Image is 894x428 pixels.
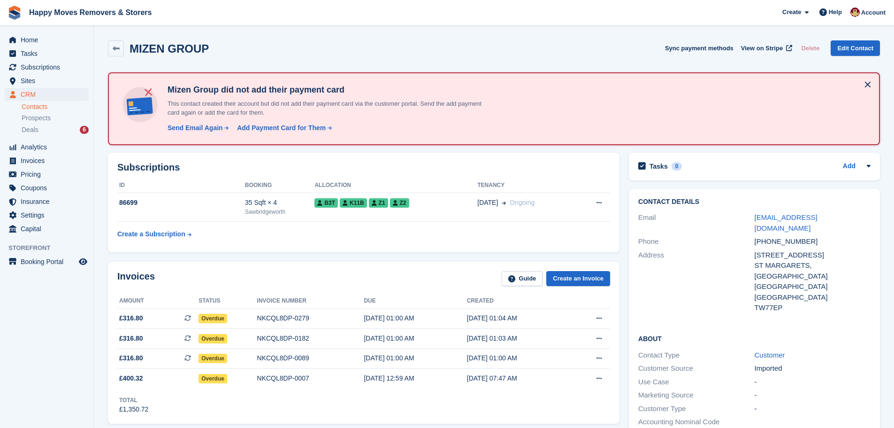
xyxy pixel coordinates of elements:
[164,85,492,95] h4: Mizen Group did not add their payment card
[21,209,77,222] span: Settings
[831,40,880,56] a: Edit Contact
[755,292,871,303] div: [GEOGRAPHIC_DATA]
[861,8,886,17] span: Account
[117,198,245,208] div: 86699
[638,250,754,313] div: Address
[502,271,543,287] a: Guide
[257,353,364,363] div: NKCQL8DP-0089
[364,294,466,309] th: Due
[390,198,409,208] span: Z2
[755,363,871,374] div: Imported
[364,353,466,363] div: [DATE] 01:00 AM
[755,236,871,247] div: [PHONE_NUMBER]
[257,374,364,383] div: NKCQL8DP-0007
[117,226,191,243] a: Create a Subscription
[314,198,338,208] span: B3T
[21,255,77,268] span: Booking Portal
[77,256,89,267] a: Preview store
[8,6,22,20] img: stora-icon-8386f47178a22dfd0bd8f6a31ec36ba5ce8667c1dd55bd0f319d3a0aa187defe.svg
[199,354,227,363] span: Overdue
[245,198,314,208] div: 35 Sqft × 4
[199,294,257,309] th: Status
[22,125,38,134] span: Deals
[665,40,734,56] button: Sync payment methods
[314,178,477,193] th: Allocation
[237,123,326,133] div: Add Payment Card for Them
[119,334,143,343] span: £316.80
[21,168,77,181] span: Pricing
[638,390,754,401] div: Marketing Source
[80,126,89,134] div: 6
[741,44,783,53] span: View on Stripe
[755,250,871,261] div: [STREET_ADDRESS]
[21,33,77,47] span: Home
[843,161,856,172] a: Add
[21,88,77,101] span: CRM
[245,208,314,216] div: Sawbridgeworth
[5,168,89,181] a: menu
[477,198,498,208] span: [DATE]
[467,294,570,309] th: Created
[829,8,842,17] span: Help
[638,198,871,206] h2: Contact Details
[340,198,367,208] span: K11B
[119,313,143,323] span: £316.80
[755,351,785,359] a: Customer
[22,102,89,111] a: Contacts
[119,405,148,414] div: £1,350.72
[257,313,364,323] div: NKCQL8DP-0279
[364,374,466,383] div: [DATE] 12:59 AM
[364,334,466,343] div: [DATE] 01:00 AM
[649,162,668,171] h2: Tasks
[5,88,89,101] a: menu
[5,222,89,235] a: menu
[638,417,754,428] div: Accounting Nominal Code
[672,162,682,171] div: 0
[546,271,610,287] a: Create an Invoice
[5,195,89,208] a: menu
[364,313,466,323] div: [DATE] 01:00 AM
[117,162,610,173] h2: Subscriptions
[5,209,89,222] a: menu
[467,334,570,343] div: [DATE] 01:03 AM
[21,154,77,167] span: Invoices
[850,8,860,17] img: Steven Fry
[22,125,89,135] a: Deals 6
[638,212,754,233] div: Email
[22,113,89,123] a: Prospects
[199,374,227,383] span: Overdue
[117,229,185,239] div: Create a Subscription
[117,294,199,309] th: Amount
[467,374,570,383] div: [DATE] 07:47 AM
[5,74,89,87] a: menu
[117,178,245,193] th: ID
[638,363,754,374] div: Customer Source
[755,303,871,313] div: TW77EP
[5,61,89,74] a: menu
[130,42,209,55] h2: MIZEN GROUP
[755,377,871,388] div: -
[638,404,754,414] div: Customer Type
[369,198,388,208] span: Z1
[21,181,77,195] span: Coupons
[233,123,333,133] a: Add Payment Card for Them
[8,243,93,253] span: Storefront
[477,178,576,193] th: Tenancy
[737,40,794,56] a: View on Stripe
[117,271,155,287] h2: Invoices
[120,85,160,125] img: no-card-linked-e7822e413c904bf8b177c4d89f31251c4716f9871600ec3ca5bfc59e148c83f4.svg
[638,377,754,388] div: Use Case
[755,260,871,281] div: ST MARGARETS, [GEOGRAPHIC_DATA]
[199,334,227,343] span: Overdue
[21,74,77,87] span: Sites
[467,353,570,363] div: [DATE] 01:00 AM
[168,123,223,133] div: Send Email Again
[21,222,77,235] span: Capital
[25,5,155,20] a: Happy Moves Removers & Storers
[638,334,871,343] h2: About
[119,374,143,383] span: £400.32
[164,99,492,117] p: This contact created their account but did not add their payment card via the customer portal. Se...
[467,313,570,323] div: [DATE] 01:04 AM
[21,47,77,60] span: Tasks
[782,8,801,17] span: Create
